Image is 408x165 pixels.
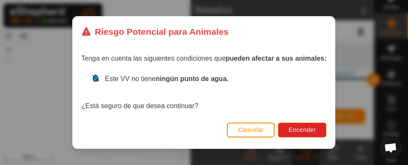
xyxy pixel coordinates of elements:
[81,55,326,62] span: Tenga en cuenta las siguientes condiciones que
[227,123,275,137] button: Cancelar
[379,136,402,159] div: Chat abierto
[156,75,229,82] strong: ningún punto de agua.
[81,25,229,38] div: Riesgo Potencial para Animales
[278,123,327,137] button: Encender
[226,55,326,62] strong: pueden afectar a sus animales:
[81,74,326,111] div: ¿Está seguro de que desea continuar?
[289,126,316,133] span: Encender
[105,75,229,82] span: Este VV no tiene
[238,126,264,133] span: Cancelar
